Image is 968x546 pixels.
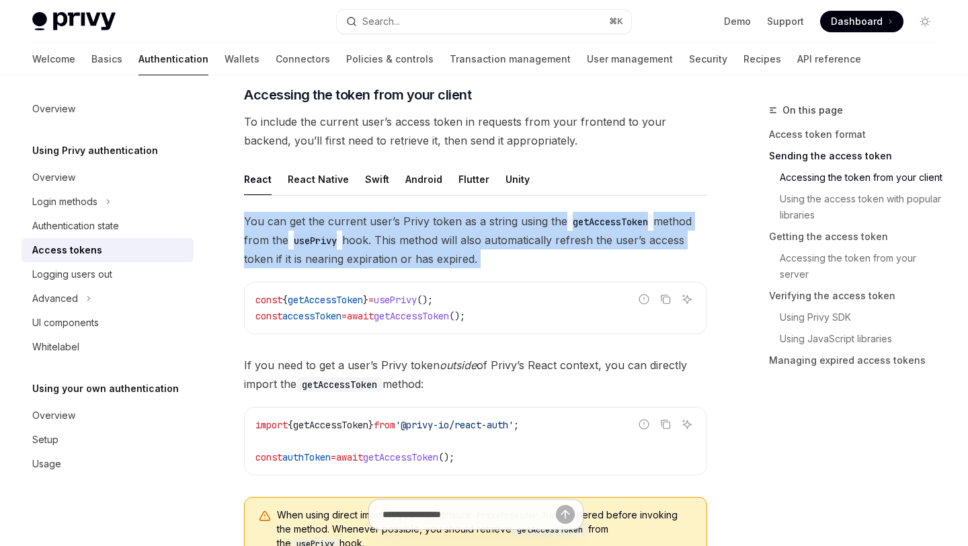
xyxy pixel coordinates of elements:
span: { [282,294,288,306]
a: Setup [22,428,194,452]
a: Sending the access token [769,145,946,167]
span: getAccessToken [363,451,438,463]
div: Setup [32,432,58,448]
div: Whitelabel [32,339,79,355]
a: Overview [22,97,194,121]
span: from [374,419,395,431]
div: Access tokens [32,242,102,258]
a: Policies & controls [346,43,434,75]
code: usePrivy [288,233,342,248]
a: Recipes [743,43,781,75]
a: Connectors [276,43,330,75]
span: On this page [782,102,843,118]
span: usePrivy [374,294,417,306]
div: React [244,163,272,195]
div: Usage [32,456,61,472]
span: (); [449,310,465,322]
a: Access token format [769,124,946,145]
a: Authentication state [22,214,194,238]
button: Toggle Login methods section [22,190,194,214]
span: getAccessToken [293,419,368,431]
a: Using JavaScript libraries [769,328,946,350]
a: Overview [22,165,194,190]
a: API reference [797,43,861,75]
a: Managing expired access tokens [769,350,946,371]
button: Ask AI [678,290,696,308]
a: Support [767,15,804,28]
h5: Using your own authentication [32,381,179,397]
div: Logging users out [32,266,112,282]
button: Ask AI [678,416,696,433]
span: } [363,294,368,306]
a: Demo [724,15,751,28]
code: getAccessToken [296,377,382,392]
span: } [368,419,374,431]
span: = [331,451,336,463]
div: UI components [32,315,99,331]
div: Advanced [32,290,78,307]
div: Overview [32,101,75,117]
button: Send message [556,505,575,524]
div: Android [405,163,442,195]
a: UI components [22,311,194,335]
span: const [255,310,282,322]
button: Toggle dark mode [914,11,936,32]
span: Accessing the token from your client [244,85,471,104]
span: accessToken [282,310,341,322]
a: Whitelabel [22,335,194,359]
a: Accessing the token from your server [769,247,946,285]
a: Using the access token with popular libraries [769,188,946,226]
a: Basics [91,43,122,75]
span: To include the current user’s access token in requests from your frontend to your backend, you’ll... [244,112,707,150]
span: = [368,294,374,306]
div: Unity [506,163,530,195]
button: Report incorrect code [635,290,653,308]
a: Getting the access token [769,226,946,247]
h5: Using Privy authentication [32,143,158,159]
span: { [288,419,293,431]
div: Overview [32,169,75,186]
a: Wallets [225,43,259,75]
a: Usage [22,452,194,476]
div: Authentication state [32,218,119,234]
em: outside [440,358,477,372]
button: Report incorrect code [635,416,653,433]
a: Verifying the access token [769,285,946,307]
a: Access tokens [22,238,194,262]
button: Toggle Advanced section [22,286,194,311]
a: Accessing the token from your client [769,167,946,188]
span: ; [514,419,519,431]
a: Logging users out [22,262,194,286]
span: (); [417,294,433,306]
span: getAccessToken [288,294,363,306]
div: Login methods [32,194,97,210]
span: (); [438,451,454,463]
div: Search... [362,13,400,30]
span: You can get the current user’s Privy token as a string using the method from the hook. This metho... [244,212,707,268]
span: const [255,294,282,306]
span: If you need to get a user’s Privy token of Privy’s React context, you can directly import the met... [244,356,707,393]
span: ⌘ K [609,16,623,27]
span: import [255,419,288,431]
button: Copy the contents from the code block [657,416,674,433]
span: await [347,310,374,322]
a: Using Privy SDK [769,307,946,328]
button: Copy the contents from the code block [657,290,674,308]
a: Authentication [138,43,208,75]
span: '@privy-io/react-auth' [395,419,514,431]
span: = [341,310,347,322]
input: Ask a question... [382,500,556,529]
div: Flutter [458,163,489,195]
code: getAccessToken [567,214,653,229]
img: light logo [32,12,116,31]
span: Dashboard [831,15,883,28]
span: authToken [282,451,331,463]
a: Transaction management [450,43,571,75]
span: const [255,451,282,463]
a: Dashboard [820,11,903,32]
a: Welcome [32,43,75,75]
span: await [336,451,363,463]
button: Open search [337,9,631,34]
span: getAccessToken [374,310,449,322]
a: Security [689,43,727,75]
